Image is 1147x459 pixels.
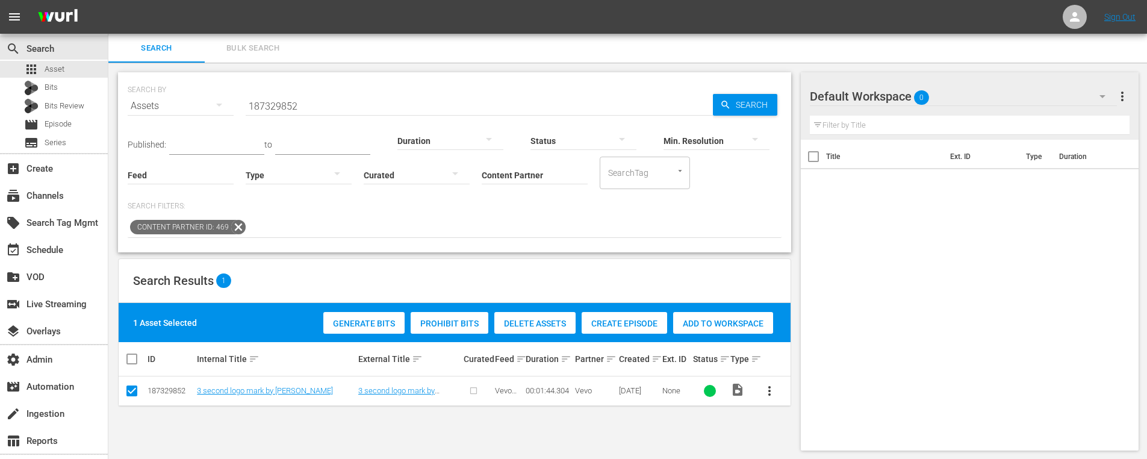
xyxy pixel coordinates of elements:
button: more_vert [1115,82,1130,111]
span: sort [606,354,617,364]
span: Search [731,94,777,116]
span: Live Streaming [6,297,20,311]
th: Ext. ID [943,140,1019,173]
span: video_file [730,382,745,397]
div: Curated [464,354,491,364]
span: sort [516,354,527,364]
span: Content Partner ID: 469 [130,220,231,234]
span: Add to Workspace [673,319,773,328]
span: sort [720,354,730,364]
th: Title [826,140,943,173]
span: sort [249,354,260,364]
span: sort [751,354,762,364]
span: Vevo Partner Catalog [495,386,521,413]
span: to [264,140,272,149]
div: Feed [495,352,522,366]
span: Bits Review [45,100,84,112]
span: Asset [24,62,39,76]
div: Bits [24,81,39,95]
span: Channels [6,189,20,203]
img: ans4CAIJ8jUAAAAAAAAAAAAAAAAAAAAAAAAgQb4GAAAAAAAAAAAAAAAAAAAAAAAAJMjXAAAAAAAAAAAAAAAAAAAAAAAAgAT5G... [29,3,87,31]
span: Prohibit Bits [411,319,488,328]
span: Overlays [6,324,20,339]
div: Bits Review [24,99,39,113]
span: more_vert [762,384,777,398]
span: Create [6,161,20,176]
div: Duration [526,352,571,366]
button: Prohibit Bits [411,312,488,334]
div: Type [730,352,751,366]
a: 3 second logo mark by [PERSON_NAME] [358,386,440,404]
span: Create Episode [582,319,667,328]
div: 00:01:44.304 [526,386,571,395]
span: Admin [6,352,20,367]
span: 0 [914,85,929,110]
button: Search [713,94,777,116]
span: Bits [45,81,58,93]
span: Delete Assets [494,319,576,328]
button: Open [674,165,686,176]
span: more_vert [1115,89,1130,104]
span: Generate Bits [323,319,405,328]
div: 1 Asset Selected [133,317,197,329]
div: Status [693,352,727,366]
span: menu [7,10,22,24]
span: Search [116,42,197,55]
span: VOD [6,270,20,284]
div: Default Workspace [810,80,1117,113]
span: Episode [24,117,39,132]
div: 187329852 [148,386,193,395]
div: [DATE] [619,386,659,395]
div: ID [148,354,193,364]
span: Published: [128,140,166,149]
span: Bulk Search [212,42,294,55]
button: more_vert [755,376,784,405]
span: Episode [45,118,72,130]
span: Series [45,137,66,149]
span: Reports [6,434,20,448]
div: Assets [128,89,234,123]
span: Asset [45,63,64,75]
a: Sign Out [1104,12,1136,22]
span: Search [6,42,20,56]
span: sort [651,354,662,364]
span: Series [24,136,39,150]
th: Type [1019,140,1052,173]
span: Automation [6,379,20,394]
a: 3 second logo mark by [PERSON_NAME] [197,386,333,395]
div: Created [619,352,659,366]
span: Search Results [133,273,214,288]
span: Search Tag Mgmt [6,216,20,230]
button: Generate Bits [323,312,405,334]
button: Add to Workspace [673,312,773,334]
div: Partner [575,352,615,366]
span: sort [412,354,423,364]
span: sort [561,354,571,364]
div: None [662,386,689,395]
p: Search Filters: [128,201,782,211]
span: 1 [216,273,231,288]
button: Delete Assets [494,312,576,334]
div: Internal Title [197,352,355,366]
div: Ext. ID [662,354,689,364]
button: Create Episode [582,312,667,334]
div: External Title [358,352,460,366]
th: Duration [1052,140,1124,173]
span: Schedule [6,243,20,257]
span: Ingestion [6,407,20,421]
span: Vevo [575,386,592,395]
